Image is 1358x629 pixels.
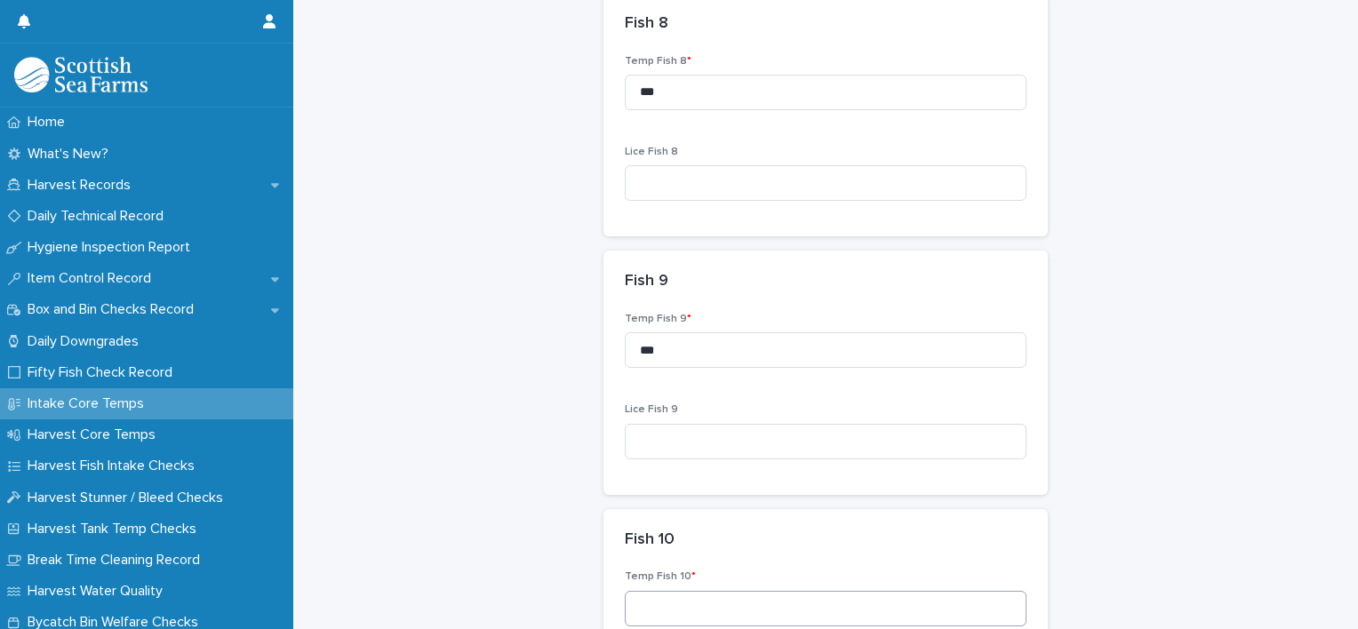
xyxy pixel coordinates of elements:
[625,147,678,157] span: Lice Fish 8
[625,571,696,582] span: Temp Fish 10
[20,239,204,256] p: Hygiene Inspection Report
[20,426,170,443] p: Harvest Core Temps
[20,270,165,287] p: Item Control Record
[20,490,237,506] p: Harvest Stunner / Bleed Checks
[20,177,145,194] p: Harvest Records
[20,364,187,381] p: Fifty Fish Check Record
[14,57,148,92] img: mMrefqRFQpe26GRNOUkG
[20,146,123,163] p: What's New?
[625,314,691,324] span: Temp Fish 9
[20,458,209,474] p: Harvest Fish Intake Checks
[20,395,158,412] p: Intake Core Temps
[20,333,153,350] p: Daily Downgrades
[625,404,678,415] span: Lice Fish 9
[20,114,79,131] p: Home
[20,208,178,225] p: Daily Technical Record
[20,583,177,600] p: Harvest Water Quality
[20,552,214,569] p: Break Time Cleaning Record
[625,14,668,34] h2: Fish 8
[20,521,211,537] p: Harvest Tank Temp Checks
[20,301,208,318] p: Box and Bin Checks Record
[625,56,691,67] span: Temp Fish 8
[625,272,668,291] h2: Fish 9
[625,530,675,550] h2: Fish 10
